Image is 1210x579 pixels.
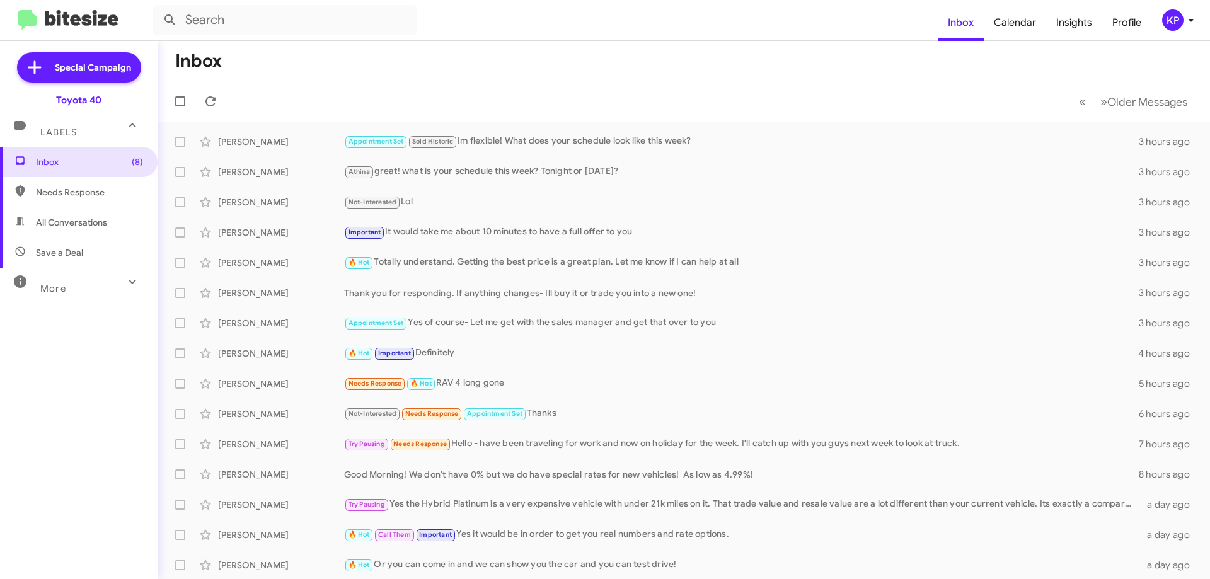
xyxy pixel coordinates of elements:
[40,127,77,138] span: Labels
[1079,94,1086,110] span: «
[344,497,1139,512] div: Yes the Hybrid Platinum is a very expensive vehicle with under 21k miles on it. That trade value ...
[1100,94,1107,110] span: »
[218,498,344,511] div: [PERSON_NAME]
[393,440,447,448] span: Needs Response
[405,410,459,418] span: Needs Response
[349,349,370,357] span: 🔥 Hot
[344,195,1139,209] div: Lol
[349,228,381,236] span: Important
[1046,4,1102,41] a: Insights
[218,287,344,299] div: [PERSON_NAME]
[410,379,432,387] span: 🔥 Hot
[1071,89,1093,115] button: Previous
[1139,256,1200,269] div: 3 hours ago
[218,377,344,390] div: [PERSON_NAME]
[349,440,385,448] span: Try Pausing
[1139,408,1200,420] div: 6 hours ago
[1151,9,1196,31] button: KP
[349,530,370,539] span: 🔥 Hot
[1107,95,1187,109] span: Older Messages
[1162,9,1184,31] div: KP
[378,530,411,539] span: Call Them
[1139,438,1200,450] div: 7 hours ago
[1139,529,1200,541] div: a day ago
[938,4,984,41] a: Inbox
[132,156,143,168] span: (8)
[218,135,344,148] div: [PERSON_NAME]
[984,4,1046,41] a: Calendar
[218,529,344,541] div: [PERSON_NAME]
[1093,89,1195,115] button: Next
[218,256,344,269] div: [PERSON_NAME]
[1139,317,1200,330] div: 3 hours ago
[218,166,344,178] div: [PERSON_NAME]
[344,406,1139,421] div: Thanks
[1139,166,1200,178] div: 3 hours ago
[344,468,1139,481] div: Good Morning! We don't have 0% but we do have special rates for new vehicles! As low as 4.99%!
[412,137,454,146] span: Sold Historic
[344,316,1139,330] div: Yes of course- Let me get with the sales manager and get that over to you
[344,287,1139,299] div: Thank you for responding. If anything changes- Ill buy it or trade you into a new one!
[344,346,1138,360] div: Definitely
[218,438,344,450] div: [PERSON_NAME]
[36,246,83,259] span: Save a Deal
[419,530,452,539] span: Important
[344,134,1139,149] div: Im flexible! What does your schedule look like this week?
[40,283,66,294] span: More
[349,379,402,387] span: Needs Response
[218,559,344,571] div: [PERSON_NAME]
[218,196,344,209] div: [PERSON_NAME]
[349,258,370,267] span: 🔥 Hot
[349,500,385,508] span: Try Pausing
[36,156,143,168] span: Inbox
[218,347,344,360] div: [PERSON_NAME]
[1139,135,1200,148] div: 3 hours ago
[1138,347,1200,360] div: 4 hours ago
[344,255,1139,270] div: Totally understand. Getting the best price is a great plan. Let me know if I can help at all
[349,410,397,418] span: Not-Interested
[344,558,1139,572] div: Or you can come in and we can show you the car and you can test drive!
[218,317,344,330] div: [PERSON_NAME]
[218,408,344,420] div: [PERSON_NAME]
[344,376,1139,391] div: RAV 4 long gone
[349,198,397,206] span: Not-Interested
[1102,4,1151,41] a: Profile
[349,137,404,146] span: Appointment Set
[344,437,1139,451] div: Hello - have been traveling for work and now on holiday for the week. I'll catch up with you guys...
[1072,89,1195,115] nav: Page navigation example
[153,5,417,35] input: Search
[1139,498,1200,511] div: a day ago
[17,52,141,83] a: Special Campaign
[1139,226,1200,239] div: 3 hours ago
[344,527,1139,542] div: Yes it would be in order to get you real numbers and rate options.
[175,51,222,71] h1: Inbox
[1139,377,1200,390] div: 5 hours ago
[218,468,344,481] div: [PERSON_NAME]
[36,216,107,229] span: All Conversations
[1139,287,1200,299] div: 3 hours ago
[56,94,101,106] div: Toyota 40
[378,349,411,357] span: Important
[1139,468,1200,481] div: 8 hours ago
[349,319,404,327] span: Appointment Set
[1139,559,1200,571] div: a day ago
[344,225,1139,239] div: It would take me about 10 minutes to have a full offer to you
[55,61,131,74] span: Special Campaign
[349,561,370,569] span: 🔥 Hot
[1139,196,1200,209] div: 3 hours ago
[467,410,522,418] span: Appointment Set
[349,168,370,176] span: Athina
[36,186,143,198] span: Needs Response
[344,164,1139,179] div: great! what is your schedule this week? Tonight or [DATE]?
[218,226,344,239] div: [PERSON_NAME]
